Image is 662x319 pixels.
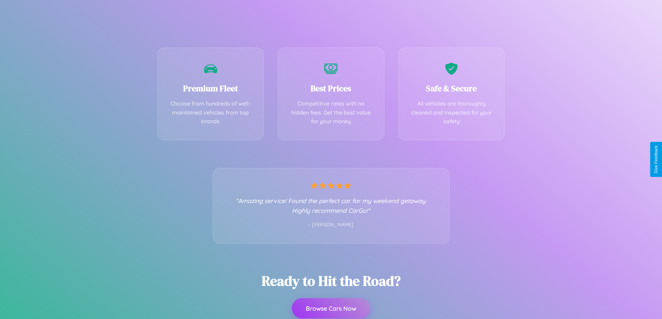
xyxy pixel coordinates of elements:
h3: Safe & Secure [409,83,494,94]
div: Give Feedback [654,145,659,174]
h3: Best Prices [288,83,374,94]
h3: Premium Fleet [168,83,253,94]
p: All vehicles are thoroughly cleaned and inspected for your safety [409,99,494,126]
p: Competitive rates with no hidden fees. Get the best value for your money [288,99,374,126]
h2: Ready to Hit the Road? [262,271,401,290]
p: - [PERSON_NAME] [227,220,435,229]
button: Browse Cars Now [292,298,370,318]
p: "Amazing service! Found the perfect car for my weekend getaway. Highly recommend CarGo!" [227,196,435,215]
p: Choose from hundreds of well-maintained vehicles from top brands [168,99,253,126]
